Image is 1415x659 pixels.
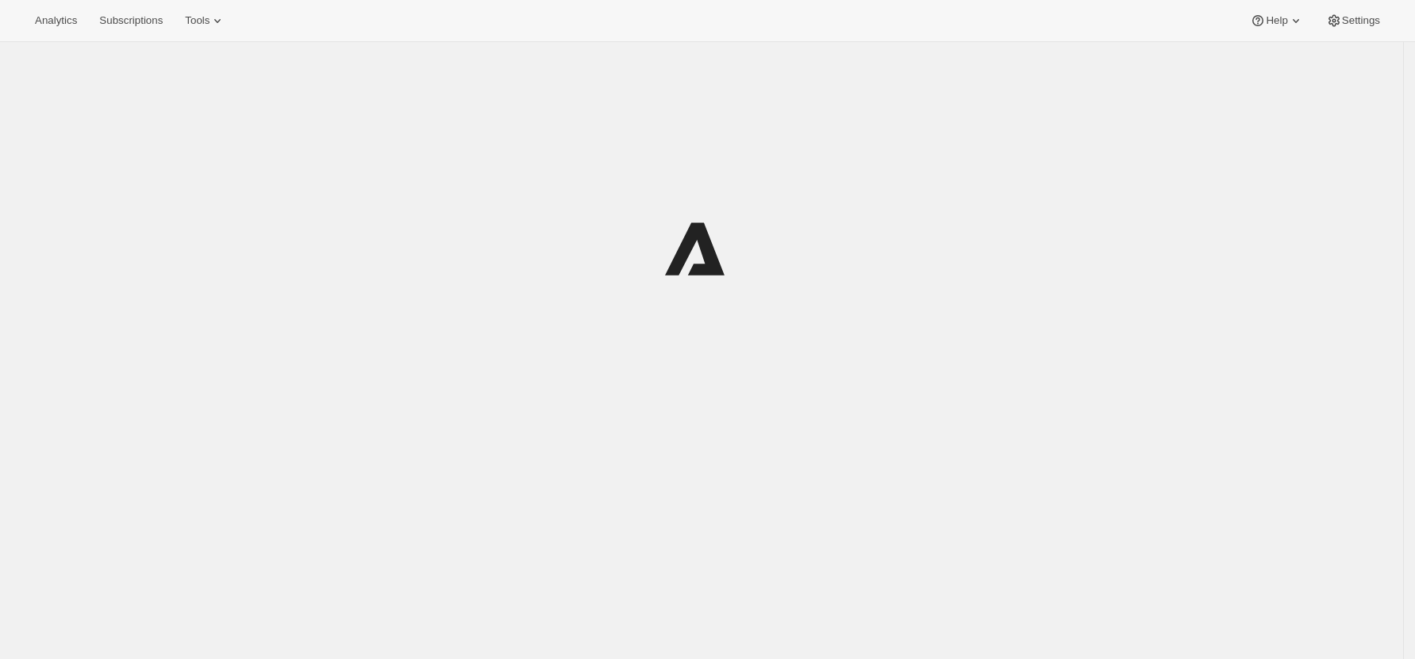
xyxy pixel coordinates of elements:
span: Settings [1342,14,1380,27]
span: Tools [185,14,210,27]
span: Analytics [35,14,77,27]
span: Subscriptions [99,14,163,27]
button: Subscriptions [90,10,172,32]
button: Tools [175,10,235,32]
button: Settings [1317,10,1390,32]
button: Help [1240,10,1313,32]
span: Help [1266,14,1287,27]
button: Analytics [25,10,87,32]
